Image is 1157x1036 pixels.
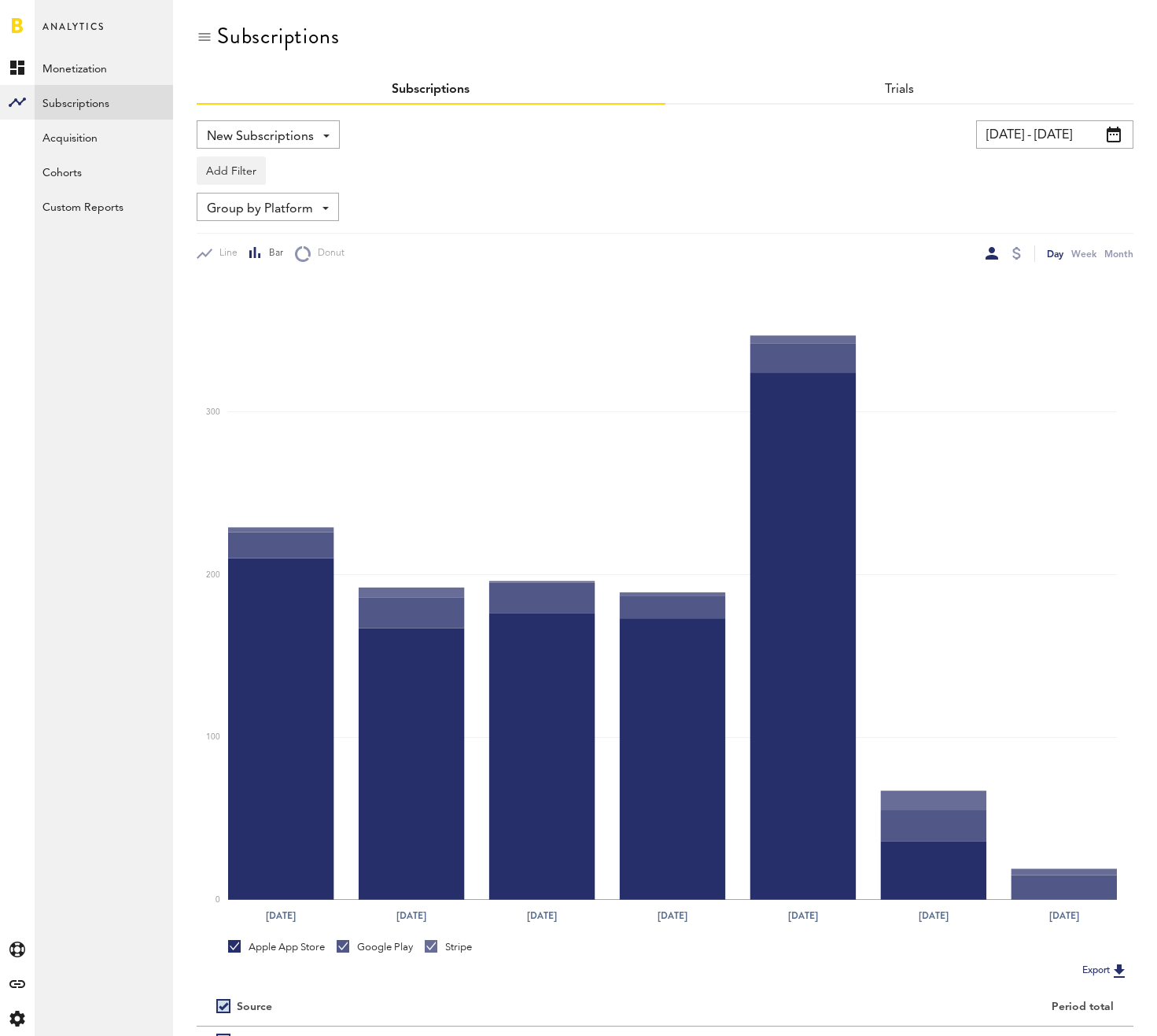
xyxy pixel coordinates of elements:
[337,940,413,954] div: Google Play
[1078,960,1133,981] button: Export
[1049,909,1079,923] text: [DATE]
[206,733,220,741] text: 100
[392,83,470,96] a: Subscriptions
[35,154,173,189] a: Cohorts
[206,571,220,579] text: 200
[527,909,557,923] text: [DATE]
[311,247,345,260] span: Donut
[35,120,173,154] a: Acquisition
[658,909,687,923] text: [DATE]
[885,83,914,96] a: Trials
[919,909,949,923] text: [DATE]
[788,909,818,923] text: [DATE]
[197,157,266,185] button: Add Filter
[396,909,426,923] text: [DATE]
[207,196,313,223] span: Group by Platform
[216,896,220,904] text: 0
[425,940,472,954] div: Stripe
[262,247,283,260] span: Bar
[207,124,314,150] span: New Subscriptions
[217,24,339,49] div: Subscriptions
[228,940,325,954] div: Apple App Store
[1047,245,1063,262] div: Day
[1110,961,1129,980] img: Export
[237,1001,272,1014] div: Source
[685,1001,1115,1014] div: Period total
[35,189,173,223] a: Custom Reports
[1071,245,1096,262] div: Week
[35,50,173,85] a: Monetization
[35,85,173,120] a: Subscriptions
[42,17,105,50] span: Analytics
[1104,245,1133,262] div: Month
[266,909,296,923] text: [DATE]
[206,408,220,416] text: 300
[212,247,238,260] span: Line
